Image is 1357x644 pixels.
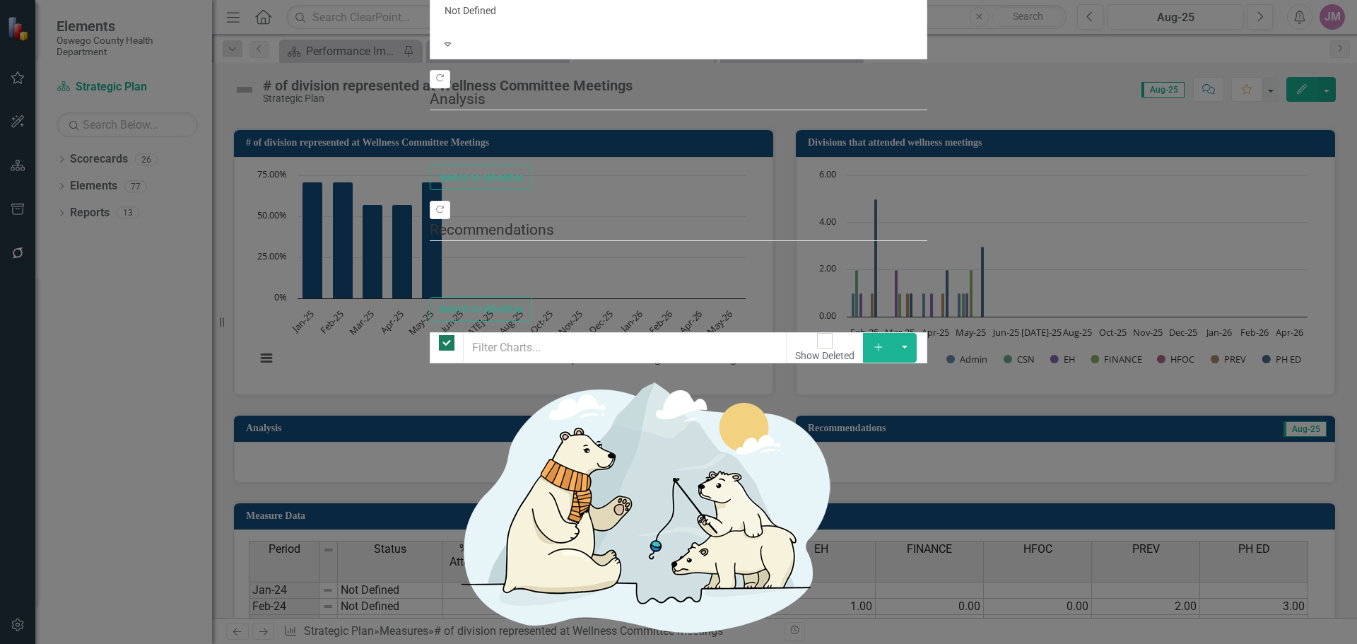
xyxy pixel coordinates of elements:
[795,349,854,363] div: Show Deleted
[430,297,532,322] button: Switch to old editor
[430,219,927,241] legend: Recommendations
[445,4,912,18] div: Not Defined
[430,88,927,110] legend: Analysis
[463,332,787,363] input: Filter Charts...
[430,165,532,190] button: Switch to old editor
